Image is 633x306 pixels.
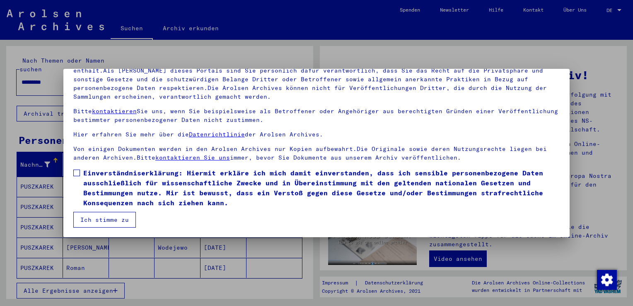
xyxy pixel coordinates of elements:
p: Bitte beachten Sie, dass dieses Portal über NS - Verfolgte sensible Daten zu identifizierten oder... [73,58,560,101]
p: Von einigen Dokumenten werden in den Arolsen Archives nur Kopien aufbewahrt.Die Originale sowie d... [73,145,560,162]
a: kontaktieren Sie uns [155,154,230,161]
a: kontaktieren [92,107,137,115]
button: Ich stimme zu [73,212,136,228]
a: Datenrichtlinie [189,131,245,138]
p: Hier erfahren Sie mehr über die der Arolsen Archives. [73,130,560,139]
img: Zustimmung ändern [597,270,617,290]
p: Bitte Sie uns, wenn Sie beispielsweise als Betroffener oder Angehöriger aus berechtigten Gründen ... [73,107,560,124]
div: Zustimmung ändern [597,270,616,289]
span: Einverständniserklärung: Hiermit erkläre ich mich damit einverstanden, dass ich sensible personen... [83,168,560,208]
